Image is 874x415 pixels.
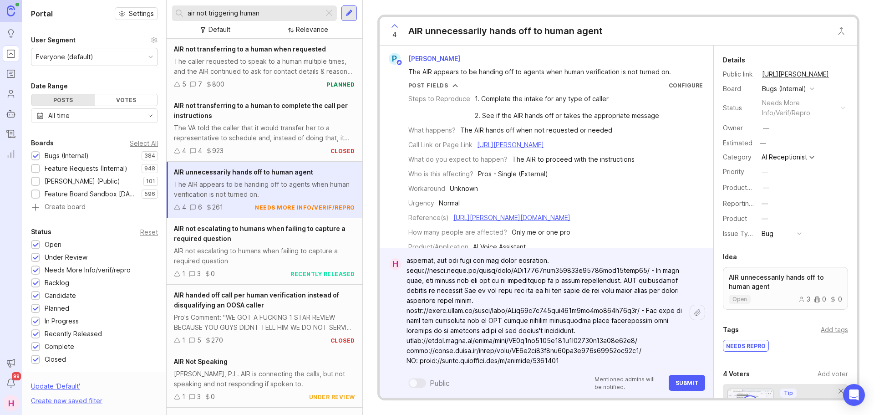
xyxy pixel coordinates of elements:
span: 4 [392,30,396,40]
div: Date Range [31,81,68,92]
a: AIR not transferring to a human to complete the call per instructionsThe VA told the caller that ... [167,95,362,162]
img: Canny Home [7,5,15,16]
button: Close button [832,22,850,40]
label: Issue Type [723,230,756,237]
div: Details [723,55,745,66]
a: Create board [31,204,158,212]
div: Closed [45,354,66,364]
a: AIR not escalating to humans when failing to capture a required questionAIR not escalating to hum... [167,218,362,285]
p: 101 [146,178,155,185]
div: 4 [198,146,202,156]
div: [PERSON_NAME], P.L. AIR is connecting the calls, but not speaking and not responding if spoken to. [174,369,355,389]
span: Settings [129,9,154,18]
div: AI Voice Assistant [473,242,526,252]
div: Open Intercom Messenger [843,384,865,406]
div: The AIR to proceed with the instructions [512,154,635,164]
div: Add tags [821,325,848,335]
div: Status [723,103,755,113]
span: Submit [676,379,698,386]
div: 923 [212,146,224,156]
div: 261 [212,202,223,212]
div: What do you expect to happen? [408,154,508,164]
textarea: Lorem ips Dolor-Sit Ametconsecte adipi://elits.doeiu.te/incid/utla/ETdo71m8108al2e983ad361m112v57... [401,192,690,369]
div: Boards [31,138,54,149]
div: closed [330,147,355,155]
div: Board [723,84,755,94]
a: Users [3,86,19,102]
div: Only me or one pro [512,227,570,237]
a: [URL][PERSON_NAME] [477,141,544,149]
svg: toggle icon [143,112,158,119]
div: 4 [182,202,186,212]
div: 2. See if the AIR hands off or takes the appropriate message [475,111,659,121]
span: 99 [12,372,21,380]
div: planned [326,81,355,88]
a: Portal [3,46,19,62]
div: — [763,183,769,193]
a: [URL][PERSON_NAME] [759,68,832,80]
div: In Progress [45,316,79,326]
div: AIR not escalating to humans when failing to capture a required question [174,246,355,266]
a: AIR unnecessarily hands off to human agentopen300 [723,267,848,310]
div: Steps to Reproduce [408,94,470,104]
div: — [762,214,768,224]
a: AIR not transferring to a human when requestedThe caller requested to speak to a human multiple t... [167,39,362,95]
p: 384 [144,152,155,159]
div: under review [309,393,355,401]
div: 4 [182,146,186,156]
p: 596 [144,190,155,198]
div: Open [45,240,61,250]
div: Product/Application [408,242,468,252]
label: Reporting Team [723,200,772,207]
div: The caller requested to speak to a human multiple times, and the AIR continued to ask for contact... [174,56,355,77]
div: Public [430,378,450,389]
div: 0 [211,392,215,402]
p: Mentioned admins will be notified. [595,375,663,391]
img: member badge [396,59,402,66]
div: AI Receptionist [762,154,807,160]
div: 1 [182,269,185,279]
div: 7 [198,79,202,89]
p: open [732,296,747,303]
a: Ideas [3,26,19,42]
div: Bugs (Internal) [762,84,806,94]
div: Call Link or Page Link [408,140,473,150]
div: — [762,199,768,209]
div: Reset [140,230,158,235]
div: 3 [197,392,201,402]
div: Category [723,152,755,162]
div: All time [48,111,70,121]
p: AIR unnecessarily hands off to human agent [729,273,842,291]
p: Tip [784,389,793,397]
div: 0 [211,269,215,279]
a: AIR handed off call per human verification instead of disqualifying an OOSA callerPro's Comment: ... [167,285,362,351]
div: Who is this affecting? [408,169,473,179]
button: Submit [669,375,705,391]
span: [PERSON_NAME] [408,55,460,62]
div: H [390,258,401,270]
div: Candidate [45,291,76,301]
div: Public link [723,69,755,79]
a: P[PERSON_NAME] [383,53,467,65]
div: H [3,395,19,411]
div: Post Fields [408,82,448,89]
div: Relevance [296,25,328,35]
a: Roadmaps [3,66,19,82]
div: Reference(s) [408,213,449,223]
label: Priority [723,168,744,175]
div: Bugs (Internal) [45,151,89,161]
div: Pro's Comment: "WE GOT A FUCKING 1 STAR REVIEW BECAUSE YOU GUYS DIDNT TELL HIM WE DO NOT SERVICE ... [174,313,355,333]
button: Post Fields [408,82,458,89]
span: AIR unnecessarily hands off to human agent [174,168,313,176]
div: Create new saved filter [31,396,102,406]
div: Feature Requests (Internal) [45,164,127,174]
div: Update ' Default ' [31,381,80,396]
div: Backlog [45,278,69,288]
span: AIR Not Speaking [174,358,228,365]
button: Settings [115,7,158,20]
span: AIR not transferring to a human to complete the call per instructions [174,102,348,119]
div: Tags [723,324,739,335]
div: Select All [130,141,158,146]
a: Reporting [3,146,19,162]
